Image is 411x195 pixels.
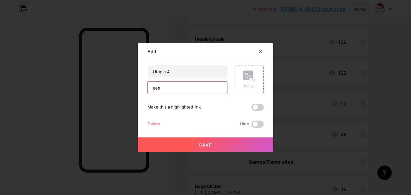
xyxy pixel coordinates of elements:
[148,82,227,94] input: URL
[138,137,273,152] button: Save
[147,104,201,111] div: Make this a highlighted link
[147,121,160,128] div: Delete
[240,121,249,128] span: Hide
[148,65,227,77] input: Title
[199,142,212,147] span: Save
[147,48,156,55] div: Edit
[243,84,255,89] div: Picture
